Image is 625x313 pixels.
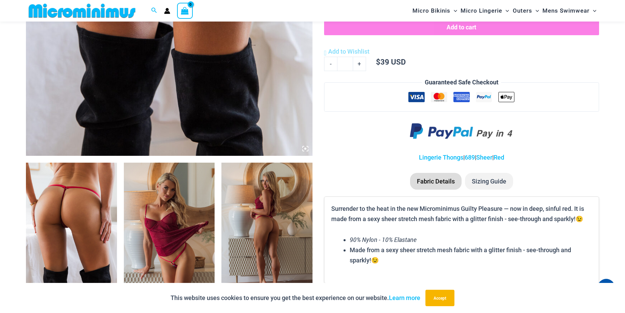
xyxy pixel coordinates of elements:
[221,163,312,299] img: Guilty Pleasures Red 1260 Slip 689 Micro
[450,2,457,19] span: Menu Toggle
[350,235,417,244] em: 90% Nylon - 10% Elastane
[465,173,513,190] li: Sizing Guide
[177,3,193,18] a: View Shopping Cart, empty
[337,57,353,71] input: Product quantity
[324,152,599,163] p: | | |
[350,245,592,265] li: Made from a sexy sheer stretch mesh fabric with a glitter finish - see-through and sparkly!
[26,163,117,299] img: Guilty Pleasures Red 689 Micro
[410,1,599,21] nav: Site Navigation
[494,154,504,161] a: Red
[331,204,592,224] p: Surrender to the heat in the new Microminimus Guilty Pleasure — now in deep, sinful red. It is ma...
[376,57,380,67] span: $
[422,77,501,87] legend: Guaranteed Safe Checkout
[542,2,590,19] span: Mens Swimwear
[412,2,450,19] span: Micro Bikinis
[151,6,157,15] a: Search icon link
[541,2,598,19] a: Mens SwimwearMenu ToggleMenu Toggle
[26,3,138,18] img: MM SHOP LOGO FLAT
[328,48,369,55] span: Add to Wishlist
[171,293,420,303] p: This website uses cookies to ensure you get the best experience on our website.
[389,294,420,301] a: Learn more
[502,2,509,19] span: Menu Toggle
[459,2,511,19] a: Micro LingerieMenu ToggleMenu Toggle
[476,154,492,161] a: Sheer
[590,2,596,19] span: Menu Toggle
[425,290,454,306] button: Accept
[371,256,379,264] span: 😉
[164,8,170,14] a: Account icon link
[324,46,369,57] a: Add to Wishlist
[532,2,539,19] span: Menu Toggle
[411,2,459,19] a: Micro BikinisMenu ToggleMenu Toggle
[324,19,599,35] button: Add to cart
[353,57,366,71] a: +
[419,154,463,161] a: Lingerie Thongs
[513,2,532,19] span: Outers
[511,2,541,19] a: OutersMenu ToggleMenu Toggle
[461,2,502,19] span: Micro Lingerie
[410,173,462,190] li: Fabric Details
[124,163,215,299] img: Guilty Pleasures Red 1260 Slip 689 Micro
[465,154,475,161] a: 689
[376,57,406,67] bdi: 39 USD
[324,57,337,71] a: -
